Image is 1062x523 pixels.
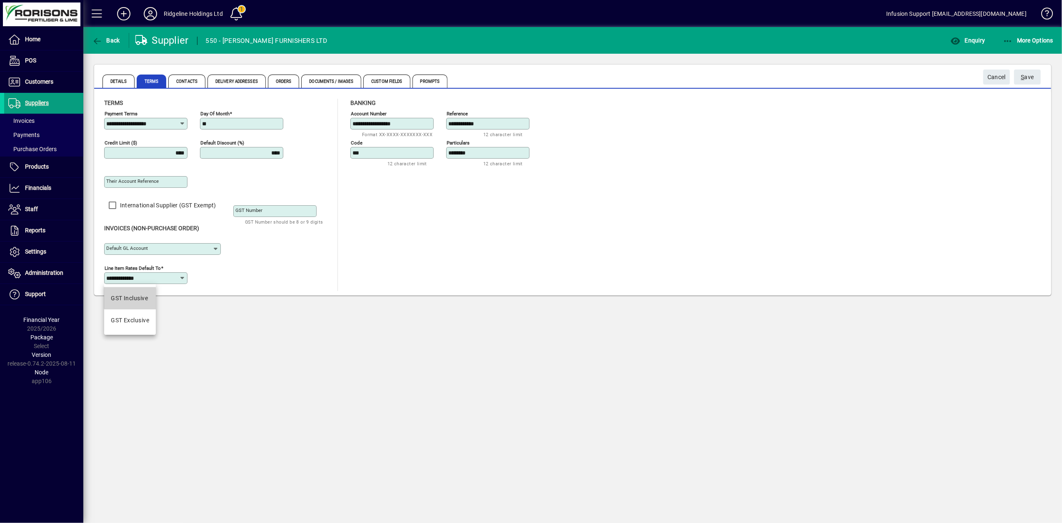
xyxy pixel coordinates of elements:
[483,130,523,139] mat-hint: 12 character limit
[351,111,387,117] mat-label: Account number
[4,199,83,220] a: Staff
[350,100,376,106] span: Banking
[301,75,361,88] span: Documents / Images
[25,100,49,106] span: Suppliers
[118,201,216,209] label: International Supplier (GST Exempt)
[135,34,189,47] div: Supplier
[950,37,985,44] span: Enquiry
[25,163,49,170] span: Products
[1003,37,1054,44] span: More Options
[363,75,410,88] span: Custom Fields
[106,178,159,184] mat-label: Their Account Reference
[30,334,53,341] span: Package
[105,140,137,146] mat-label: Credit Limit ($)
[387,159,427,168] mat-hint: 12 character limit
[1014,70,1041,85] button: Save
[90,33,122,48] button: Back
[351,140,362,146] mat-label: Code
[235,207,262,213] mat-label: GST Number
[25,184,51,191] span: Financials
[4,242,83,262] a: Settings
[4,263,83,284] a: Administration
[32,351,52,358] span: Version
[102,75,135,88] span: Details
[137,75,167,88] span: Terms
[25,78,53,85] span: Customers
[104,225,199,232] span: Invoices (non-purchase order)
[4,284,83,305] a: Support
[25,227,45,234] span: Reports
[200,111,230,117] mat-label: Day of month
[886,7,1027,20] div: Infusion Support [EMAIL_ADDRESS][DOMAIN_NAME]
[35,369,49,376] span: Node
[168,75,205,88] span: Contacts
[4,29,83,50] a: Home
[8,146,57,152] span: Purchase Orders
[983,70,1010,85] button: Cancel
[948,33,987,48] button: Enquiry
[25,36,40,42] span: Home
[206,34,327,47] div: 550 - [PERSON_NAME] FURNISHERS LTD
[1021,74,1025,80] span: S
[24,316,60,323] span: Financial Year
[164,7,223,20] div: Ridgeline Holdings Ltd
[1035,2,1052,29] a: Knowledge Base
[362,130,432,139] mat-hint: Format XX-XXXX-XXXXXXX-XXX
[111,316,149,325] div: GST Exclusive
[268,75,300,88] span: Orders
[245,217,323,227] mat-hint: GST Number should be 8 or 9 digits
[25,269,63,276] span: Administration
[105,265,161,271] mat-label: Line Item Rates Default To
[106,245,148,251] mat-label: Default GL Account
[987,70,1006,84] span: Cancel
[4,178,83,199] a: Financials
[4,128,83,142] a: Payments
[4,220,83,241] a: Reports
[4,157,83,177] a: Products
[104,100,123,106] span: Terms
[4,114,83,128] a: Invoices
[447,140,470,146] mat-label: Particulars
[8,117,35,124] span: Invoices
[83,33,129,48] app-page-header-button: Back
[207,75,266,88] span: Delivery Addresses
[447,111,468,117] mat-label: Reference
[25,57,36,64] span: POS
[8,132,40,138] span: Payments
[4,72,83,92] a: Customers
[1001,33,1056,48] button: More Options
[1021,70,1034,84] span: ave
[412,75,448,88] span: Prompts
[25,248,46,255] span: Settings
[4,50,83,71] a: POS
[92,37,120,44] span: Back
[483,159,523,168] mat-hint: 12 character limit
[110,6,137,21] button: Add
[111,294,148,303] div: GST Inclusive
[137,6,164,21] button: Profile
[104,309,156,331] mat-option: GST Exclusive
[4,142,83,156] a: Purchase Orders
[105,111,137,117] mat-label: Payment Terms
[25,291,46,297] span: Support
[200,140,244,146] mat-label: Default Discount (%)
[104,287,156,309] mat-option: GST Inclusive
[25,206,38,212] span: Staff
